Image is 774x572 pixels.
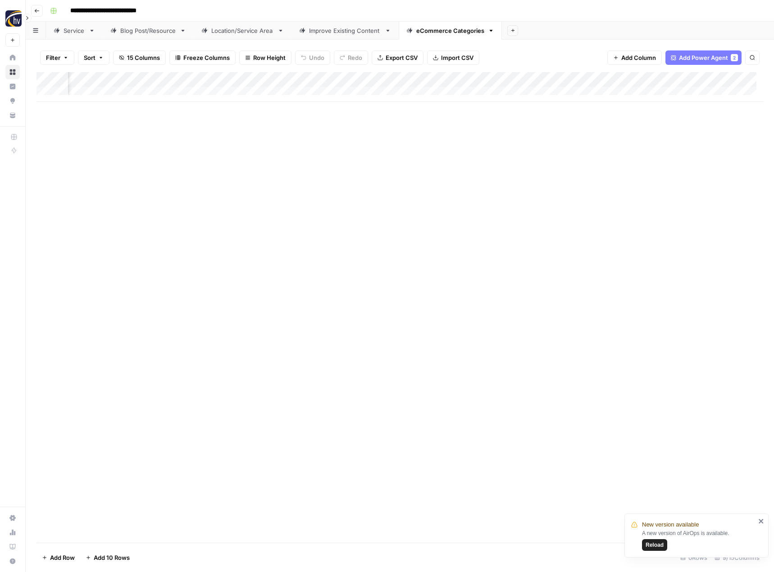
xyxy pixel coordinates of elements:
a: Insights [5,79,20,94]
a: Learning Hub [5,540,20,554]
span: Row Height [253,53,286,62]
img: HigherVisibility Logo [5,10,22,27]
span: 2 [733,54,736,61]
a: Opportunities [5,94,20,108]
a: Improve Existing Content [291,22,399,40]
span: Filter [46,53,60,62]
button: Import CSV [427,50,479,65]
button: Reload [642,539,667,551]
span: Freeze Columns [183,53,230,62]
span: Add 10 Rows [94,553,130,562]
div: A new version of AirOps is available. [642,529,756,551]
button: close [758,518,765,525]
button: Add Row [36,550,80,565]
div: 2 [731,54,738,61]
span: Import CSV [441,53,474,62]
a: eCommerce Categories [399,22,502,40]
button: Row Height [239,50,291,65]
button: Add Column [607,50,662,65]
div: 0 Rows [677,550,711,565]
span: New version available [642,520,699,529]
span: Add Column [621,53,656,62]
button: Sort [78,50,109,65]
button: Add Power Agent2 [665,50,742,65]
a: Blog Post/Resource [103,22,194,40]
button: Undo [295,50,330,65]
a: Usage [5,525,20,540]
a: Your Data [5,108,20,123]
button: Redo [334,50,368,65]
a: Settings [5,511,20,525]
div: 9/15 Columns [711,550,763,565]
div: Improve Existing Content [309,26,381,35]
span: Sort [84,53,96,62]
button: 15 Columns [113,50,166,65]
span: Undo [309,53,324,62]
button: Export CSV [372,50,423,65]
a: Home [5,50,20,65]
button: Filter [40,50,74,65]
div: Service [64,26,85,35]
span: Reload [646,541,664,549]
span: Add Row [50,553,75,562]
span: 15 Columns [127,53,160,62]
div: Location/Service Area [211,26,274,35]
a: Location/Service Area [194,22,291,40]
button: Workspace: HigherVisibility [5,7,20,30]
a: Browse [5,65,20,79]
button: Help + Support [5,554,20,568]
button: Add 10 Rows [80,550,135,565]
span: Export CSV [386,53,418,62]
div: eCommerce Categories [416,26,484,35]
button: Freeze Columns [169,50,236,65]
div: Blog Post/Resource [120,26,176,35]
a: Service [46,22,103,40]
span: Add Power Agent [679,53,728,62]
span: Redo [348,53,362,62]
